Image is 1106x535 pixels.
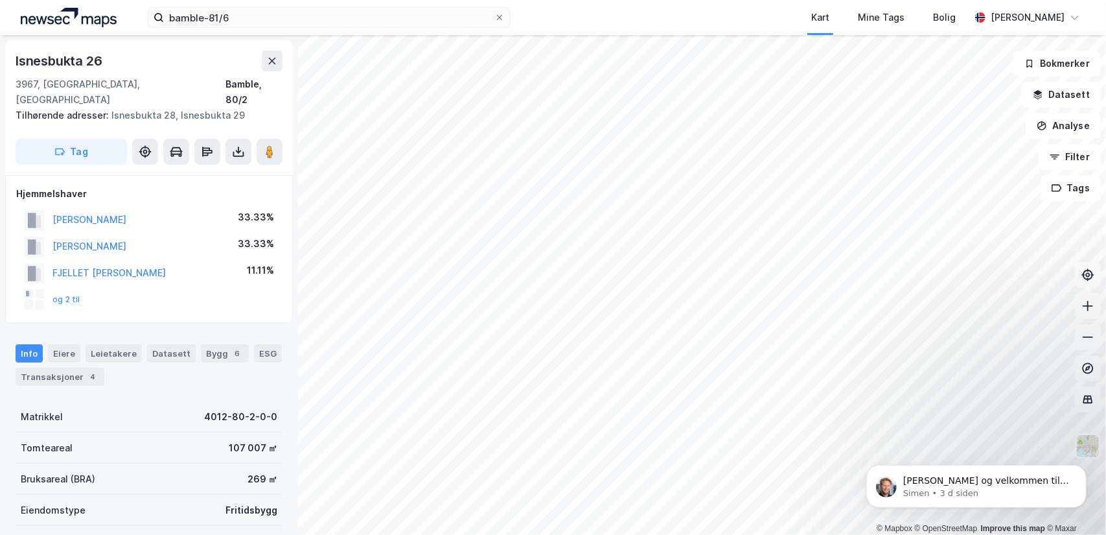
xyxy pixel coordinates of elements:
[238,236,274,252] div: 33.33%
[991,10,1065,25] div: [PERSON_NAME]
[16,186,282,202] div: Hjemmelshaver
[164,8,494,27] input: Søk på adresse, matrikkel, gårdeiere, leietakere eller personer
[16,108,272,123] div: Isnesbukta 28, Isnesbukta 29
[225,77,282,108] div: Bamble, 80/2
[16,344,43,363] div: Info
[1026,113,1101,139] button: Analyse
[21,409,63,425] div: Matrikkel
[225,503,277,518] div: Fritidsbygg
[1039,144,1101,170] button: Filter
[877,524,912,533] a: Mapbox
[204,409,277,425] div: 4012-80-2-0-0
[811,10,829,25] div: Kart
[147,344,196,363] div: Datasett
[21,440,73,456] div: Tomteareal
[48,344,80,363] div: Eiere
[21,503,86,518] div: Eiendomstype
[1022,82,1101,108] button: Datasett
[1041,175,1101,201] button: Tags
[21,471,95,487] div: Bruksareal (BRA)
[858,10,904,25] div: Mine Tags
[21,8,117,27] img: logo.a4113a55bc3d86da70a041830d287a7e.svg
[254,344,282,363] div: ESG
[1013,51,1101,77] button: Bokmerker
[16,368,104,386] div: Transaksjoner
[16,51,104,71] div: Isnesbukta 26
[915,524,978,533] a: OpenStreetMap
[16,110,111,121] span: Tilhørende adresser:
[16,139,127,165] button: Tag
[16,77,225,108] div: 3967, [GEOGRAPHIC_DATA], [GEOGRAPHIC_DATA]
[229,440,277,456] div: 107 007 ㎡
[933,10,956,25] div: Bolig
[86,370,99,383] div: 4
[248,471,277,487] div: 269 ㎡
[201,344,249,363] div: Bygg
[238,209,274,225] div: 33.33%
[1076,434,1100,458] img: Z
[847,438,1106,529] iframe: Intercom notifications melding
[231,347,244,360] div: 6
[981,524,1045,533] a: Improve this map
[86,344,142,363] div: Leietakere
[247,263,274,278] div: 11.11%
